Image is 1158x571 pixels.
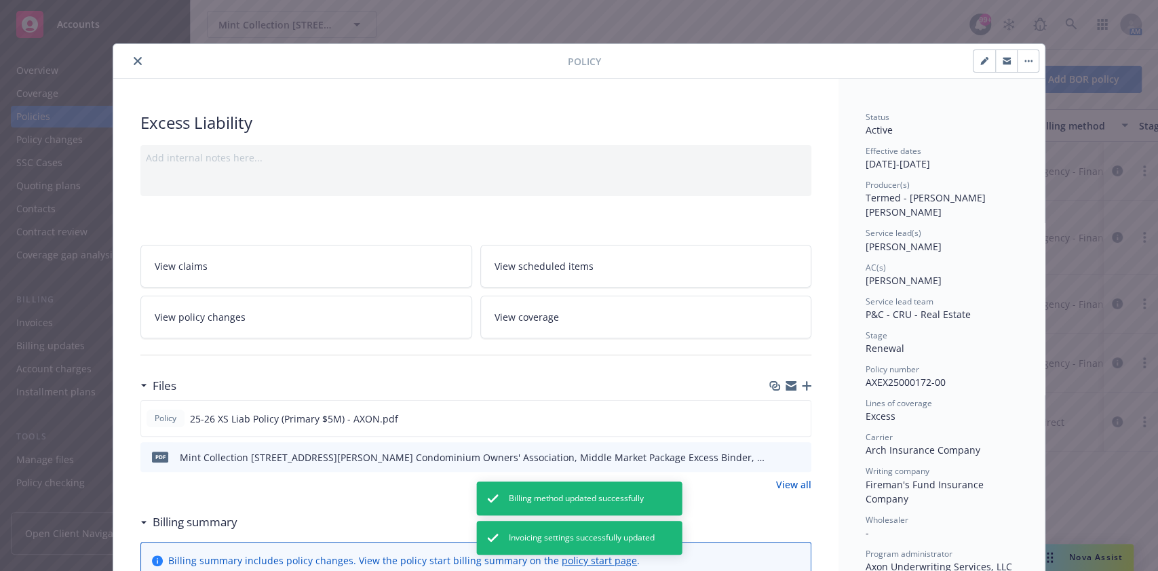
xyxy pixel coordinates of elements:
[190,412,398,426] span: 25-26 XS Liab Policy (Primary $5M) - AXON.pdf
[480,245,812,288] a: View scheduled items
[140,513,237,531] div: Billing summary
[509,492,644,505] span: Billing method updated successfully
[140,111,811,134] div: Excess Liability
[866,444,980,456] span: Arch Insurance Company
[866,397,932,409] span: Lines of coverage
[866,227,921,239] span: Service lead(s)
[866,274,942,287] span: [PERSON_NAME]
[866,465,929,477] span: Writing company
[866,308,971,321] span: P&C - CRU - Real Estate
[866,145,921,157] span: Effective dates
[480,296,812,338] a: View coverage
[155,259,208,273] span: View claims
[155,310,246,324] span: View policy changes
[866,145,1018,171] div: [DATE] - [DATE]
[772,450,783,465] button: download file
[866,240,942,253] span: [PERSON_NAME]
[866,191,988,218] span: Termed - [PERSON_NAME] [PERSON_NAME]
[866,111,889,123] span: Status
[153,377,176,395] h3: Files
[866,478,986,505] span: Fireman's Fund Insurance Company
[866,179,910,191] span: Producer(s)
[866,526,869,539] span: -
[794,450,806,465] button: preview file
[495,310,559,324] span: View coverage
[562,554,637,567] a: policy start page
[866,431,893,443] span: Carrier
[866,296,933,307] span: Service lead team
[866,342,904,355] span: Renewal
[495,259,594,273] span: View scheduled items
[140,377,176,395] div: Files
[866,376,946,389] span: AXEX25000172-00
[866,262,886,273] span: AC(s)
[509,532,655,544] span: Invoicing settings successfully updated
[130,53,146,69] button: close
[140,245,472,288] a: View claims
[866,514,908,526] span: Wholesaler
[866,123,893,136] span: Active
[153,513,237,531] h3: Billing summary
[180,450,767,465] div: Mint Collection [STREET_ADDRESS][PERSON_NAME] Condominium Owners' Association, Middle Market Pack...
[866,363,919,375] span: Policy number
[140,296,472,338] a: View policy changes
[168,553,640,568] div: Billing summary includes policy changes. View the policy start billing summary on the .
[793,412,805,426] button: preview file
[152,412,179,425] span: Policy
[866,330,887,341] span: Stage
[866,548,952,559] span: Program administrator
[866,409,1018,423] div: Excess
[776,477,811,492] a: View all
[771,412,782,426] button: download file
[568,54,601,68] span: Policy
[152,452,168,462] span: pdf
[146,151,806,165] div: Add internal notes here...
